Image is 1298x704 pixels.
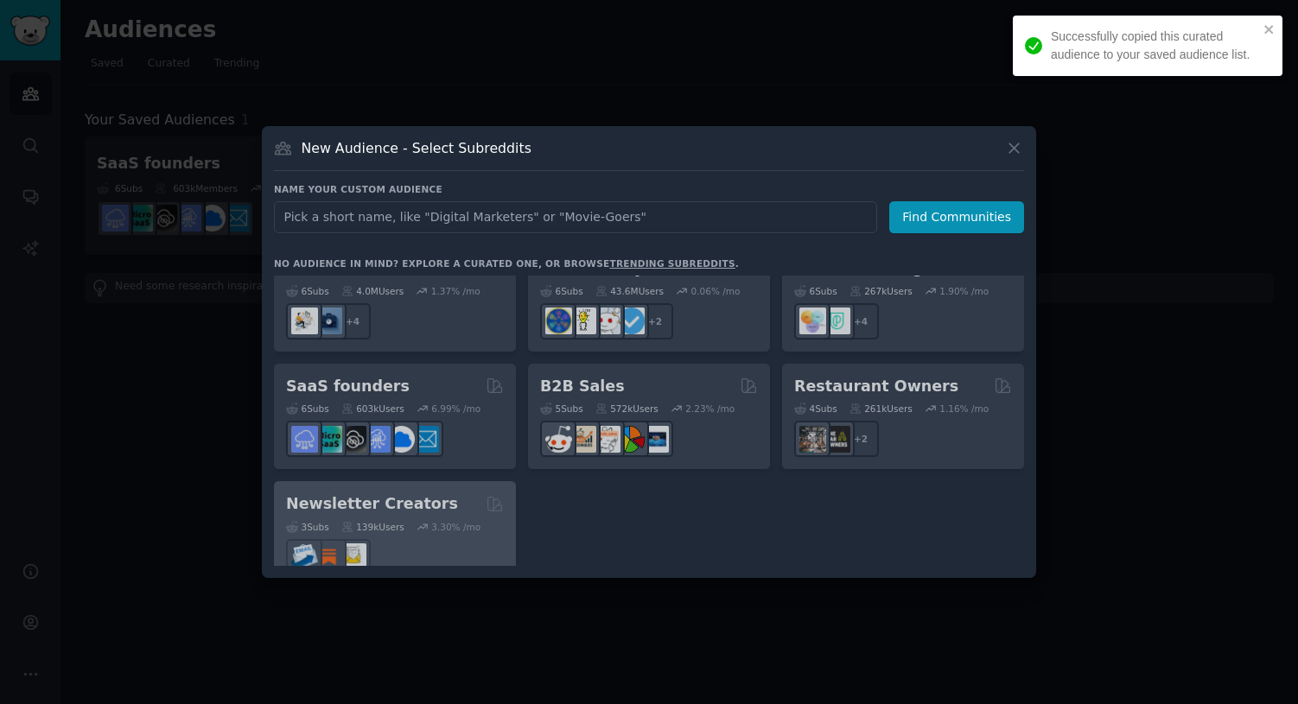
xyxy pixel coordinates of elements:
[302,139,531,157] h3: New Audience - Select Subreddits
[274,201,877,233] input: Pick a short name, like "Digital Marketers" or "Movie-Goers"
[1051,28,1258,64] div: Successfully copied this curated audience to your saved audience list.
[889,201,1024,233] button: Find Communities
[274,257,739,270] div: No audience in mind? Explore a curated one, or browse .
[274,183,1024,195] h3: Name your custom audience
[609,258,735,269] a: trending subreddits
[1263,22,1276,36] button: close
